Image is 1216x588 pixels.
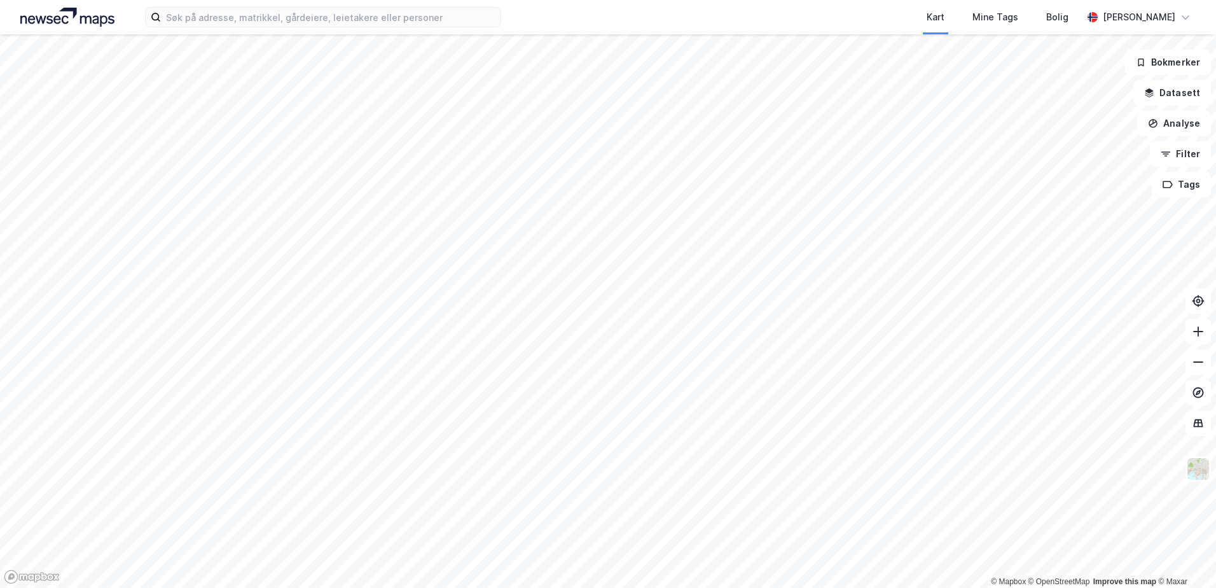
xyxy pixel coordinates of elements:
iframe: Chat Widget [1152,527,1216,588]
img: logo.a4113a55bc3d86da70a041830d287a7e.svg [20,8,114,27]
div: Bolig [1046,10,1068,25]
input: Søk på adresse, matrikkel, gårdeiere, leietakere eller personer [161,8,501,27]
div: Mine Tags [972,10,1018,25]
div: [PERSON_NAME] [1103,10,1175,25]
div: Kart [927,10,944,25]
